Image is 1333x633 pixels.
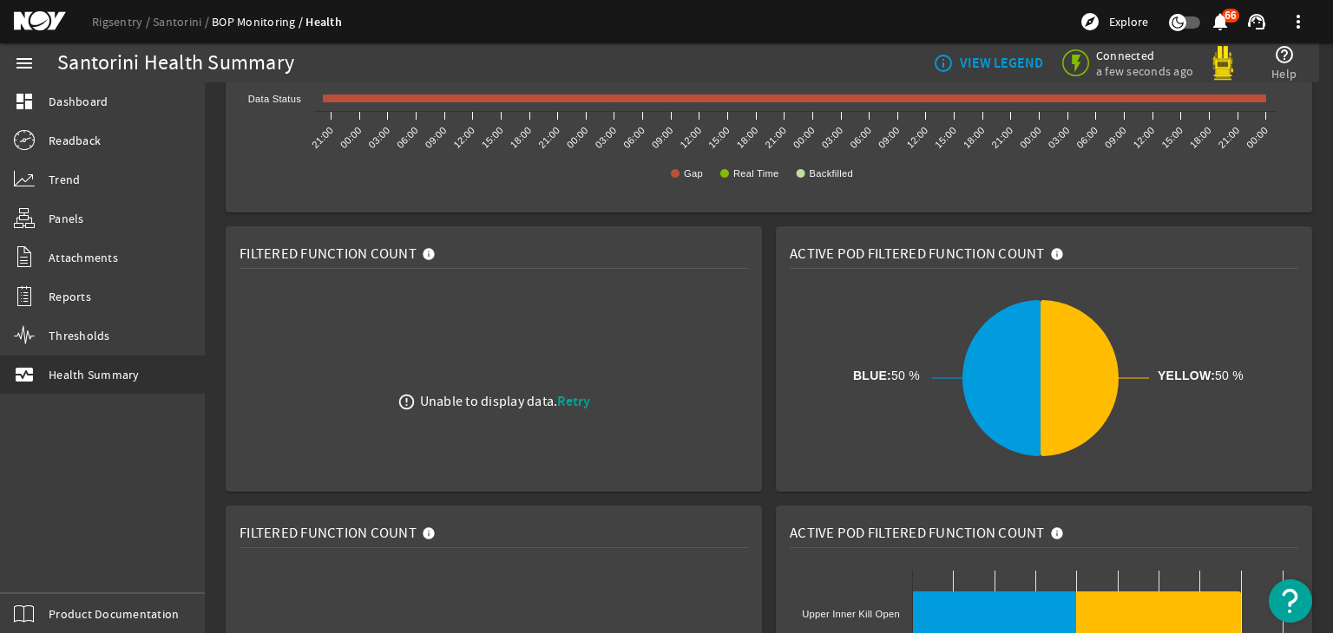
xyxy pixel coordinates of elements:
a: BOP Monitoring [212,14,305,29]
span: Panels [49,210,84,227]
button: VIEW LEGEND [926,48,1050,79]
span: Readback [49,132,101,149]
mat-icon: help_outline [1274,44,1295,65]
mat-icon: dashboard [14,91,35,112]
button: Explore [1073,8,1155,36]
text: Gap [684,168,703,179]
tspan: YELLOW: [1158,369,1215,382]
a: Rigsentry [92,14,153,29]
span: Connected [1096,48,1193,63]
text: 12:00 [1131,125,1156,150]
text: 21:00 [763,125,788,150]
text: 00:00 [338,125,364,150]
text: 15:00 [1159,125,1185,150]
text: 18:00 [1188,125,1213,150]
span: Health Summary [49,366,140,383]
button: more_vert [1277,1,1319,42]
tspan: 50 % [853,369,920,382]
div: Santorini Health Summary [57,55,294,72]
span: Trend [49,171,80,188]
text: 00:00 [565,125,590,150]
span: Reports [49,288,91,305]
text: 12:00 [678,125,703,150]
mat-icon: explore [1080,11,1100,32]
text: 03:00 [366,125,391,150]
text: 03:00 [819,125,844,150]
mat-icon: info_outline [933,53,947,74]
text: 15:00 [706,125,732,150]
text: 09:00 [424,125,449,150]
text: 03:00 [1047,125,1072,150]
span: Help [1271,65,1297,82]
a: Health [305,14,342,30]
mat-icon: monitor_heart [14,364,35,385]
img: Yellowpod.svg [1205,46,1240,81]
text: 21:00 [989,125,1015,150]
span: Explore [1109,13,1148,30]
text: 03:00 [593,125,618,150]
text: Upper Inner Kill Open [802,609,900,619]
text: 18:00 [508,125,533,150]
text: 06:00 [395,125,420,150]
span: Filtered Function Count [240,525,417,542]
text: 21:00 [1216,125,1241,150]
button: Open Resource Center [1269,579,1312,623]
text: Real Time [733,168,779,179]
span: Thresholds [49,327,110,344]
span: Attachments [49,249,118,266]
text: 00:00 [791,125,817,150]
span: Product Documentation [49,605,179,623]
text: 09:00 [1103,125,1128,150]
text: 06:00 [621,125,647,150]
text: 00:00 [1018,125,1043,150]
text: Backfilled [810,168,853,179]
text: 09:00 [877,125,902,150]
a: Santorini [153,14,212,29]
text: 15:00 [933,125,958,150]
span: a few seconds ago [1096,63,1193,79]
mat-icon: notifications [1210,11,1231,32]
span: Active Pod Filtered Function Count [790,525,1045,542]
text: 21:00 [536,125,561,150]
b: VIEW LEGEND [960,55,1043,72]
mat-icon: support_agent [1246,11,1267,32]
tspan: 50 % [1158,369,1244,382]
div: Unable to display data. [420,393,591,410]
text: Data Status [248,94,301,104]
tspan: BLUE: [853,369,891,382]
mat-icon: error_outline [397,393,416,411]
text: 15:00 [480,125,505,150]
text: 18:00 [735,125,760,150]
span: Filtered Function Count [240,245,417,263]
span: Dashboard [49,93,108,110]
text: 09:00 [650,125,675,150]
text: 12:00 [451,125,476,150]
span: Active Pod Filtered Function Count [790,245,1045,263]
button: 66 [1211,13,1229,31]
text: 00:00 [1244,125,1270,150]
span: Retry [557,392,590,410]
text: 06:00 [1074,125,1100,150]
mat-icon: menu [14,53,35,74]
text: 21:00 [310,125,335,150]
text: 12:00 [904,125,929,150]
text: 06:00 [848,125,873,150]
text: 18:00 [962,125,987,150]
